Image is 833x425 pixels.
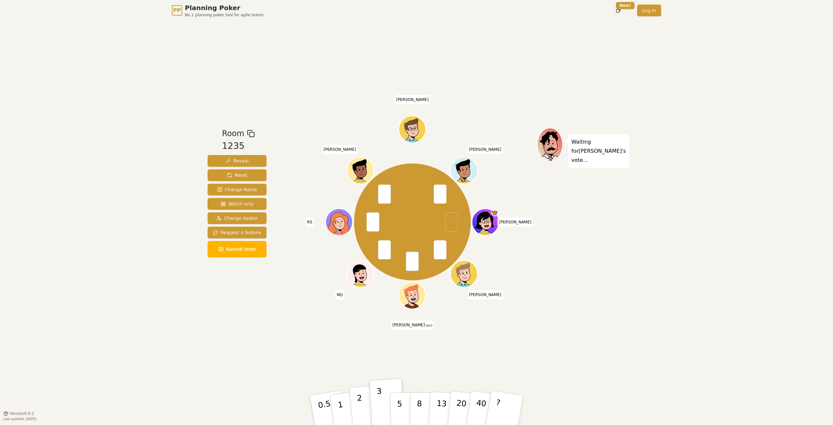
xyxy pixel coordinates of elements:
button: Request a feature [208,227,266,238]
button: Named room [208,241,266,257]
button: Change Avatar [208,212,266,224]
div: New! [616,2,635,9]
span: Change Name [217,186,257,193]
button: New! [612,5,624,16]
span: Click to change your name [335,290,344,299]
p: Waiting for [PERSON_NAME] 's vote... [571,137,626,165]
button: Watch only [208,198,266,210]
span: Click to change your name [467,290,503,299]
span: Request a feature [213,229,261,236]
span: Watch only [221,201,254,207]
span: Room [222,128,244,139]
button: Version0.9.2 [3,411,34,416]
span: Reveal [225,158,249,164]
p: 3 [376,387,384,422]
span: Click to change your name [395,95,430,104]
button: Change Name [208,184,266,195]
span: Reset [227,172,247,178]
span: (you) [425,324,433,327]
span: Planning Poker [185,3,264,12]
span: Last updated: [DATE] [3,417,36,421]
a: Log in [637,5,661,16]
span: Click to change your name [306,218,314,227]
button: Reset [208,169,266,181]
span: Click to change your name [391,320,434,330]
button: Click to change your avatar [400,283,425,308]
a: PPPlanning PokerNo.1 planning poker tool for agile teams [172,3,264,18]
button: Reveal [208,155,266,167]
span: Change Avatar [216,215,258,221]
span: Heidi is the host [492,209,498,216]
span: Version 0.9.2 [10,411,34,416]
span: Click to change your name [498,218,533,227]
span: Named room [218,246,256,252]
span: No.1 planning poker tool for agile teams [185,12,264,18]
span: Click to change your name [467,145,503,154]
span: PP [173,7,181,14]
div: 1235 [222,139,254,153]
span: Click to change your name [322,145,358,154]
